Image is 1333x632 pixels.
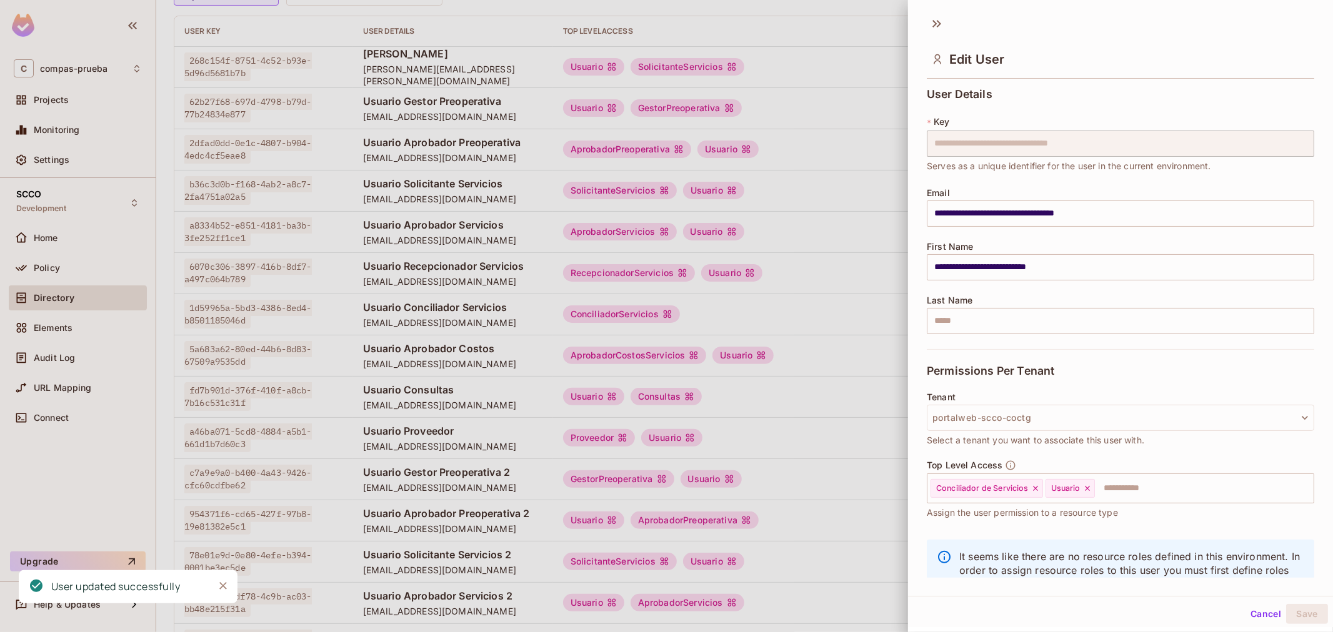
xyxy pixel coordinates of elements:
button: Save [1286,604,1328,624]
span: Usuario [1051,483,1081,493]
span: Tenant [927,392,956,402]
span: Permissions Per Tenant [927,365,1054,377]
p: It seems like there are no resource roles defined in this environment. In order to assign resourc... [959,550,1304,591]
span: Key [934,117,949,127]
button: portalweb-scco-coctg [927,405,1314,431]
div: Usuario [1046,479,1095,498]
div: User updated successfully [51,579,181,595]
div: Conciliador de Servicios [931,479,1043,498]
span: Edit User [949,52,1004,67]
span: Select a tenant you want to associate this user with. [927,433,1144,447]
span: Top Level Access [927,460,1002,470]
span: Last Name [927,295,972,305]
span: Serves as a unique identifier for the user in the current environment. [927,159,1211,173]
button: Cancel [1246,604,1286,624]
span: Email [927,188,950,198]
span: User Details [927,88,992,101]
button: Open [1307,486,1310,489]
span: First Name [927,242,974,252]
button: Close [214,576,232,595]
span: Conciliador de Servicios [936,483,1029,493]
span: Assign the user permission to a resource type [927,506,1118,520]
